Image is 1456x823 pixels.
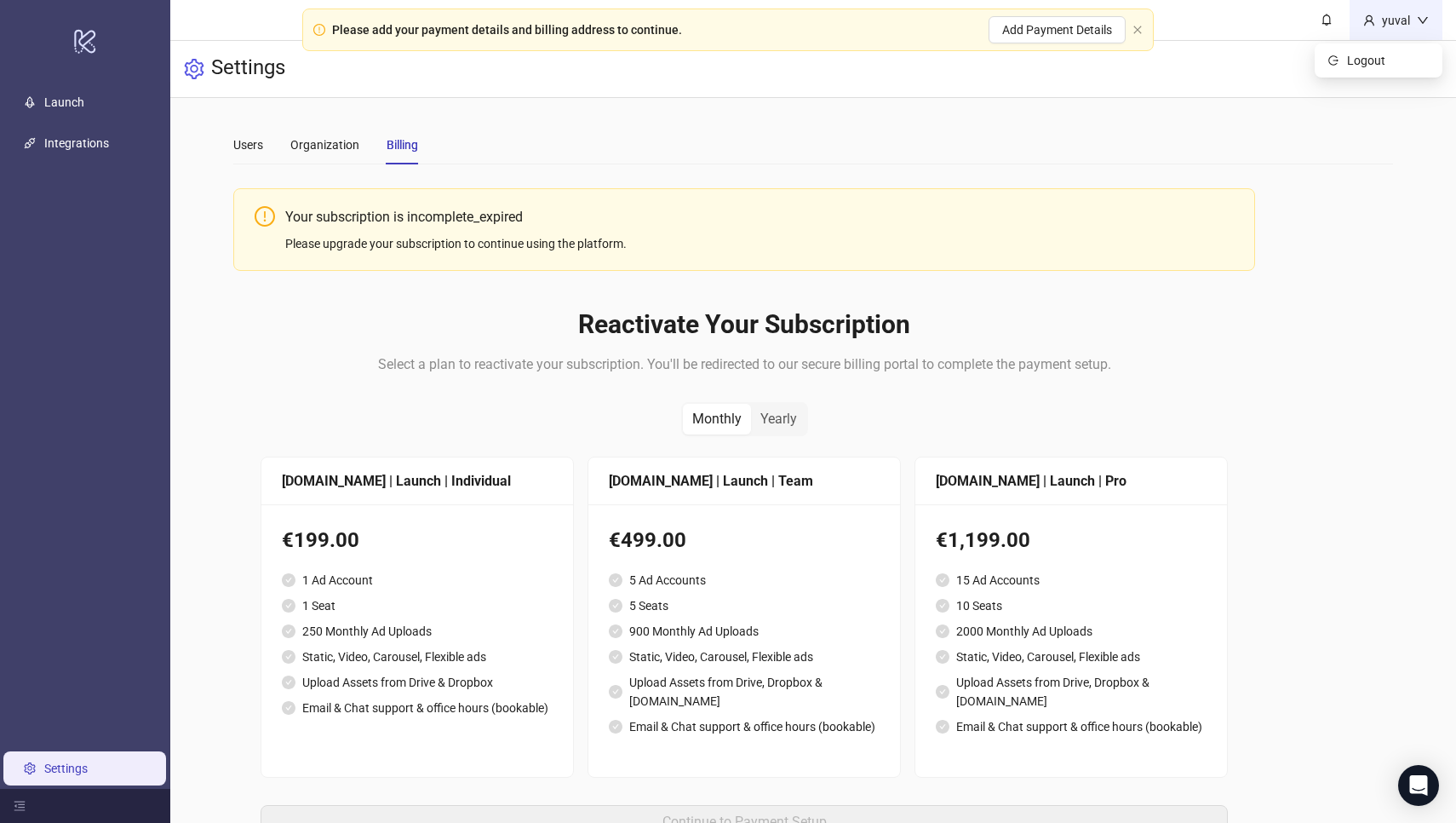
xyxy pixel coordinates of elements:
[609,685,622,699] span: check-circle
[282,673,553,692] li: Upload Assets from Drive & Dropbox
[609,470,880,492] div: [DOMAIN_NAME] | Launch | Team
[936,599,949,613] span: check-circle
[936,685,949,699] span: check-circle
[1375,11,1417,30] div: yuval
[282,571,553,590] li: 1 Ad Account
[282,650,295,664] span: check-circle
[936,470,1207,492] div: [DOMAIN_NAME] | Launch | Pro
[14,800,26,812] span: menu-fold
[1398,765,1439,806] div: Open Intercom Messenger
[609,673,880,711] li: Upload Assets from Drive, Dropbox & [DOMAIN_NAME]
[936,717,1207,736] li: Email & Chat support & office hours (bookable)
[44,762,88,775] a: Settings
[282,647,553,666] li: Static, Video, Carousel, Flexible ads
[1132,25,1143,35] span: close
[609,622,880,641] li: 900 Monthly Ad Uploads
[1417,14,1429,26] span: down
[936,571,1207,590] li: 15 Ad Accounts
[1321,14,1333,26] span: bell
[282,596,553,615] li: 1 Seat
[609,647,880,666] li: Static, Video, Carousel, Flexible ads
[313,24,325,36] span: exclamation-circle
[681,402,808,436] div: segmented control
[290,135,359,154] div: Organization
[282,701,295,715] span: check-circle
[44,95,84,109] a: Launch
[936,647,1207,666] li: Static, Video, Carousel, Flexible ads
[1347,51,1429,70] span: Logout
[609,525,880,557] div: €499.00
[282,525,553,557] div: €199.00
[282,622,553,641] li: 250 Monthly Ad Uploads
[1132,25,1143,36] button: close
[282,573,295,587] span: check-circle
[261,308,1228,341] h2: Reactivate Your Subscription
[683,404,751,435] div: Monthly
[387,135,418,154] div: Billing
[282,624,295,638] span: check-circle
[211,55,285,83] h3: Settings
[936,673,1207,711] li: Upload Assets from Drive, Dropbox & [DOMAIN_NAME]
[255,206,275,227] span: exclamation-circle
[936,525,1207,557] div: €1,199.00
[936,624,949,638] span: check-circle
[332,20,682,39] div: Please add your payment details and billing address to continue.
[609,624,622,638] span: check-circle
[936,596,1207,615] li: 10 Seats
[1328,55,1340,66] span: logout
[936,720,949,734] span: check-circle
[285,234,1234,253] div: Please upgrade your subscription to continue using the platform.
[609,596,880,615] li: 5 Seats
[609,717,880,736] li: Email & Chat support & office hours (bookable)
[282,676,295,689] span: check-circle
[751,404,806,435] div: Yearly
[936,573,949,587] span: check-circle
[1002,23,1112,37] span: Add Payment Details
[989,16,1126,43] button: Add Payment Details
[609,571,880,590] li: 5 Ad Accounts
[609,599,622,613] span: check-circle
[936,650,949,664] span: check-circle
[378,356,1111,372] span: Select a plan to reactivate your subscription. You'll be redirected to our secure billing portal ...
[282,599,295,613] span: check-circle
[233,135,263,154] div: Users
[282,699,553,717] li: Email & Chat support & office hours (bookable)
[44,136,109,150] a: Integrations
[282,470,553,492] div: [DOMAIN_NAME] | Launch | Individual
[184,59,204,79] span: setting
[1363,14,1375,26] span: user
[609,650,622,664] span: check-circle
[609,720,622,734] span: check-circle
[609,573,622,587] span: check-circle
[936,622,1207,641] li: 2000 Monthly Ad Uploads
[285,206,1234,227] div: Your subscription is incomplete_expired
